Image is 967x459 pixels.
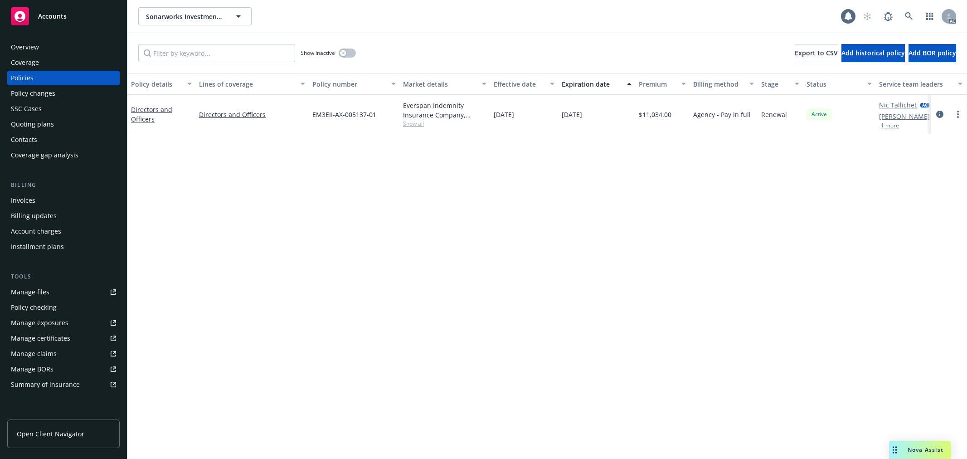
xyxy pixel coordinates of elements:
[881,123,899,128] button: 1 more
[879,100,917,110] a: Nic Tallichet
[494,110,514,119] span: [DATE]
[693,79,744,89] div: Billing method
[639,79,676,89] div: Premium
[635,73,690,95] button: Premium
[879,112,930,121] a: [PERSON_NAME]
[11,193,35,208] div: Invoices
[795,49,838,57] span: Export to CSV
[562,79,622,89] div: Expiration date
[7,377,120,392] a: Summary of insurance
[11,148,78,162] div: Coverage gap analysis
[558,73,635,95] button: Expiration date
[810,110,828,118] span: Active
[7,132,120,147] a: Contacts
[11,55,39,70] div: Coverage
[639,110,671,119] span: $11,034.00
[758,73,803,95] button: Stage
[11,102,42,116] div: SSC Cases
[490,73,558,95] button: Effective date
[138,44,295,62] input: Filter by keyword...
[7,362,120,376] a: Manage BORs
[562,110,582,119] span: [DATE]
[7,300,120,315] a: Policy checking
[138,7,252,25] button: Sonarworks Investments Inc
[7,181,120,190] div: Billing
[909,44,956,62] button: Add BOR policy
[889,441,900,459] div: Drag to move
[841,44,905,62] button: Add historical policy
[312,79,386,89] div: Policy number
[693,110,751,119] span: Agency - Pay in full
[803,73,875,95] button: Status
[7,193,120,208] a: Invoices
[11,86,55,101] div: Policy changes
[11,224,61,239] div: Account charges
[7,117,120,132] a: Quoting plans
[7,71,120,85] a: Policies
[11,239,64,254] div: Installment plans
[7,316,120,330] a: Manage exposures
[11,300,57,315] div: Policy checking
[399,73,490,95] button: Market details
[858,7,876,25] a: Start snowing
[403,120,486,127] span: Show all
[952,109,963,120] a: more
[11,362,53,376] div: Manage BORs
[807,79,862,89] div: Status
[889,441,951,459] button: Nova Assist
[195,73,309,95] button: Lines of coverage
[879,79,952,89] div: Service team leaders
[7,331,120,346] a: Manage certificates
[131,105,172,123] a: Directors and Officers
[7,224,120,239] a: Account charges
[199,79,295,89] div: Lines of coverage
[301,49,335,57] span: Show inactive
[11,71,34,85] div: Policies
[38,13,67,20] span: Accounts
[11,331,70,346] div: Manage certificates
[7,347,120,361] a: Manage claims
[7,102,120,116] a: SSC Cases
[921,7,939,25] a: Switch app
[7,410,120,419] div: Analytics hub
[7,148,120,162] a: Coverage gap analysis
[7,209,120,223] a: Billing updates
[7,272,120,281] div: Tools
[841,49,905,57] span: Add historical policy
[131,79,182,89] div: Policy details
[908,446,943,454] span: Nova Assist
[199,110,305,119] a: Directors and Officers
[909,49,956,57] span: Add BOR policy
[11,209,57,223] div: Billing updates
[11,347,57,361] div: Manage claims
[403,101,486,120] div: Everspan Indemnity Insurance Company, Everspan Insurance Company, CRC Group
[934,109,945,120] a: circleInformation
[494,79,544,89] div: Effective date
[146,12,224,21] span: Sonarworks Investments Inc
[7,86,120,101] a: Policy changes
[11,316,68,330] div: Manage exposures
[879,7,897,25] a: Report a Bug
[761,79,789,89] div: Stage
[7,55,120,70] a: Coverage
[7,285,120,299] a: Manage files
[7,4,120,29] a: Accounts
[875,73,966,95] button: Service team leaders
[403,79,476,89] div: Market details
[900,7,918,25] a: Search
[11,132,37,147] div: Contacts
[312,110,376,119] span: EM3EII-AX-005137-01
[11,40,39,54] div: Overview
[127,73,195,95] button: Policy details
[11,117,54,132] div: Quoting plans
[795,44,838,62] button: Export to CSV
[690,73,758,95] button: Billing method
[761,110,787,119] span: Renewal
[17,429,84,439] span: Open Client Navigator
[7,40,120,54] a: Overview
[11,285,49,299] div: Manage files
[309,73,399,95] button: Policy number
[7,239,120,254] a: Installment plans
[11,377,80,392] div: Summary of insurance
